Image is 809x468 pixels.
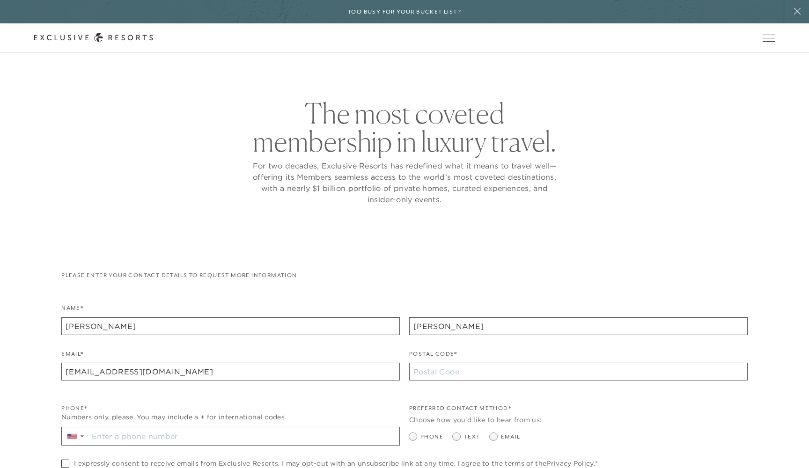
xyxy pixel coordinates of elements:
span: Email [501,432,521,441]
iframe: Qualified Messenger [766,425,809,468]
a: Privacy Policy [546,459,593,468]
div: Numbers only, please. You may include a + for international codes. [61,412,400,422]
label: Email* [61,350,83,363]
p: For two decades, Exclusive Resorts has redefined what it means to travel well—offering its Member... [250,160,559,205]
input: Enter a phone number [88,427,399,445]
h2: The most coveted membership in luxury travel. [250,99,559,155]
input: First [61,317,400,335]
div: Phone* [61,404,400,413]
span: Phone [420,432,443,441]
label: Name* [61,304,83,317]
div: Choose how you'd like to hear from us: [409,415,748,425]
p: Please enter your contact details to request more information: [61,271,748,280]
span: Text [464,432,480,441]
input: Postal Code [409,363,748,380]
span: I expressly consent to receive emails from Exclusive Resorts. I may opt-out with an unsubscribe l... [74,460,598,467]
span: ▼ [79,433,85,439]
div: Country Code Selector [62,427,88,445]
input: Last [409,317,748,335]
input: name@example.com [61,363,400,380]
label: Postal Code* [409,350,457,363]
legend: Preferred Contact Method* [409,404,511,417]
button: Open navigation [763,35,775,41]
h6: Too busy for your bucket list? [348,7,461,16]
